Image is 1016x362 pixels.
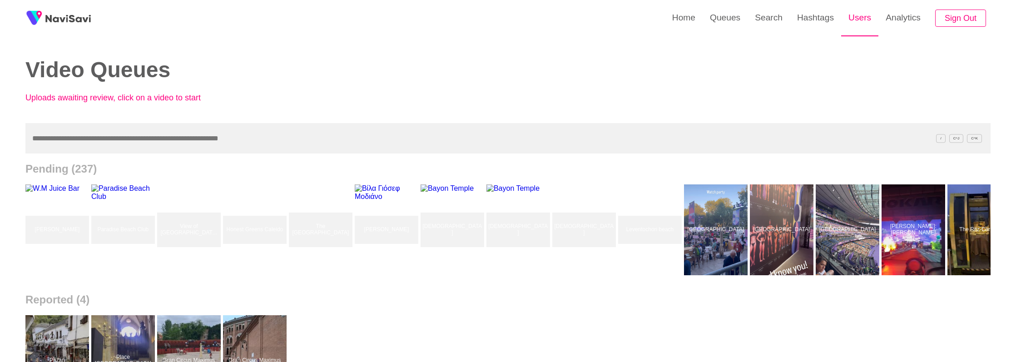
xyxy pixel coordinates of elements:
[684,184,750,275] a: [GEOGRAPHIC_DATA]Palais de Tokyo
[935,10,986,27] button: Sign Out
[25,293,991,306] h2: Reported (4)
[750,184,816,275] a: [GEOGRAPHIC_DATA]Palais de Tokyo
[157,184,223,275] a: View of [GEOGRAPHIC_DATA][PERSON_NAME]View of Porto Moniz
[25,58,495,82] h2: Video Queues
[882,184,947,275] a: [PERSON_NAME]: [PERSON_NAME] ChallengeMario Kart: Bowser’s Challenge
[25,93,225,103] p: Uploads awaiting review, click on a video to start
[355,184,421,275] a: [PERSON_NAME]Βίλα Γιόσεφ Μοδιάνο
[421,184,486,275] a: [DEMOGRAPHIC_DATA]Bayon Temple
[486,184,552,275] a: [DEMOGRAPHIC_DATA]Bayon Temple
[223,184,289,275] a: Honest Greens CaleidoHonest Greens Caleido
[552,184,618,275] a: [DEMOGRAPHIC_DATA]Bayon Temple
[816,184,882,275] a: [GEOGRAPHIC_DATA]Stade de France
[25,184,91,275] a: [PERSON_NAME]W.M Juice Bar
[949,134,964,143] span: C^J
[91,184,157,275] a: Paradise Beach ClubParadise Beach Club
[45,14,91,23] img: fireSpot
[25,163,991,175] h2: Pending (237)
[289,184,355,275] a: The [GEOGRAPHIC_DATA]The Met Hotel
[967,134,982,143] span: C^K
[936,134,945,143] span: /
[947,184,1013,275] a: The Ritz-CarltonThe Ritz-Carlton
[618,184,684,275] a: Leventochori beachLeventochori beach
[23,7,45,30] img: fireSpot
